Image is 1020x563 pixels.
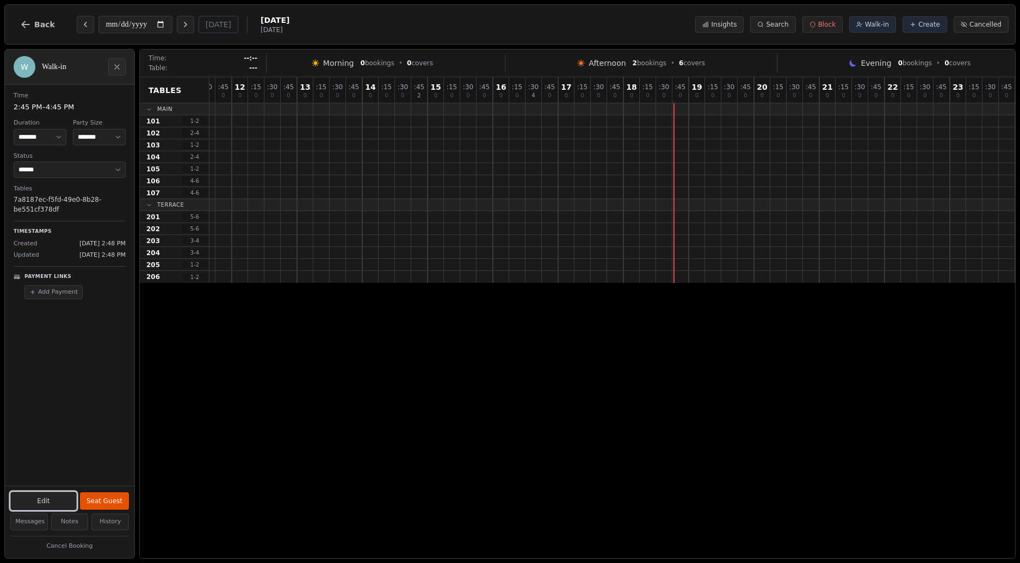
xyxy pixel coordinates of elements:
span: Main [157,105,172,113]
span: [DATE] 2:48 PM [79,239,126,249]
span: 0 [939,93,943,98]
button: Next day [177,16,194,33]
span: 0 [515,93,518,98]
span: 0 [761,93,764,98]
span: 203 [146,237,160,245]
span: 0 [988,93,992,98]
span: 1 - 2 [182,273,208,281]
span: 0 [434,93,437,98]
span: 0 [466,93,469,98]
span: [DATE] [261,15,289,26]
span: • [936,59,940,67]
span: 104 [146,153,160,162]
span: : 30 [855,84,865,90]
span: Tables [149,85,182,96]
span: 4 [531,93,535,98]
span: 3 - 4 [182,237,208,245]
span: : 30 [789,84,800,90]
button: Create [902,16,947,33]
span: 14 [365,83,375,91]
span: : 45 [871,84,881,90]
span: 2 - 4 [182,153,208,161]
span: 105 [146,165,160,174]
span: Updated [14,251,39,260]
span: 13 [300,83,310,91]
button: Block [802,16,843,33]
span: 0 [826,93,829,98]
span: 0 [270,93,274,98]
span: 4 - 6 [182,189,208,197]
span: covers [407,59,433,67]
dt: Time [14,91,126,101]
span: : 15 [447,84,457,90]
span: : 45 [675,84,685,90]
span: 16 [496,83,506,91]
span: 0 [238,93,242,98]
span: : 45 [545,84,555,90]
span: 102 [146,129,160,138]
span: 206 [146,273,160,281]
span: 21 [822,83,832,91]
span: 0 [776,93,780,98]
button: Cancelled [954,16,1009,33]
dt: Party Size [73,119,126,128]
button: Seat Guest [80,492,129,510]
span: 2 [417,93,421,98]
span: 0 [483,93,486,98]
span: 205 [146,261,160,269]
button: Edit [10,492,77,510]
span: 0 [580,93,584,98]
span: 18 [626,83,636,91]
span: 103 [146,141,160,150]
span: 0 [401,93,404,98]
span: 0 [842,93,845,98]
span: 2 - 4 [182,129,208,137]
span: 12 [234,83,245,91]
span: 0 [369,93,372,98]
span: 107 [146,189,160,197]
span: : 30 [920,84,930,90]
span: 20 [757,83,767,91]
span: : 15 [381,84,392,90]
span: Terrace [157,201,184,209]
h2: Walk-in [42,61,102,72]
span: 0 [287,93,290,98]
span: 5 - 6 [182,213,208,221]
span: 0 [407,59,411,67]
span: 0 [944,59,949,67]
span: 2 [633,59,637,67]
span: 201 [146,213,160,221]
button: Close [108,58,126,76]
span: : 30 [724,84,734,90]
span: 1 - 2 [182,165,208,173]
span: : 30 [463,84,473,90]
span: 0 [319,93,323,98]
span: 0 [1005,93,1008,98]
span: 1 - 2 [182,117,208,125]
span: • [671,59,675,67]
span: 0 [858,93,861,98]
span: 3 - 4 [182,249,208,257]
span: 0 [972,93,975,98]
span: 0 [956,93,960,98]
span: bookings [361,59,394,67]
span: • [399,59,403,67]
span: : 45 [479,84,490,90]
span: : 45 [414,84,424,90]
span: Walk-in [865,20,889,29]
span: 0 [678,93,682,98]
span: : 15 [969,84,979,90]
button: [DATE] [199,16,238,33]
span: 1 - 2 [182,261,208,269]
span: 0 [597,93,600,98]
button: Messages [10,513,48,530]
span: : 45 [218,84,228,90]
span: : 15 [642,84,653,90]
span: Table: [149,64,168,72]
span: : 45 [610,84,620,90]
span: covers [679,59,705,67]
div: W [14,56,35,78]
span: : 30 [267,84,277,90]
span: : 30 [528,84,539,90]
span: 101 [146,117,160,126]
